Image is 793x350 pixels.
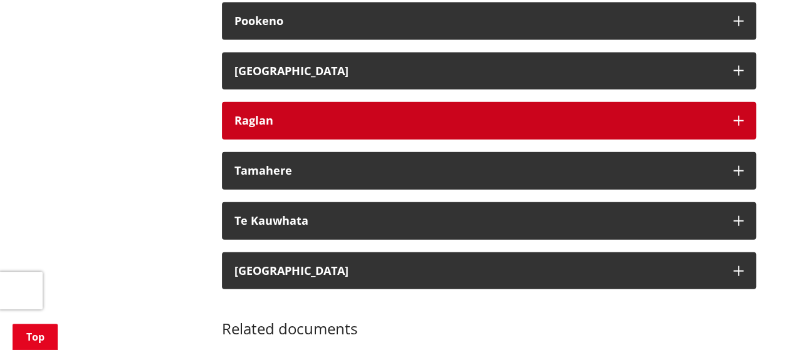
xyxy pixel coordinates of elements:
a: Top [13,324,58,350]
button: Raglan [222,102,756,140]
h3: Te Kauwhata [234,215,721,227]
button: Pookeno [222,3,756,40]
h3: [GEOGRAPHIC_DATA] [234,65,721,78]
button: Te Kauwhata [222,202,756,240]
button: Tamahere [222,152,756,190]
h3: Raglan [234,115,721,127]
button: [GEOGRAPHIC_DATA] [222,252,756,290]
h3: Pookeno [234,15,721,28]
button: [GEOGRAPHIC_DATA] [222,53,756,90]
h3: [GEOGRAPHIC_DATA] [234,265,721,277]
iframe: Messenger Launcher [735,297,780,342]
div: Tamahere [234,165,721,177]
h3: Related documents [222,302,756,338]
